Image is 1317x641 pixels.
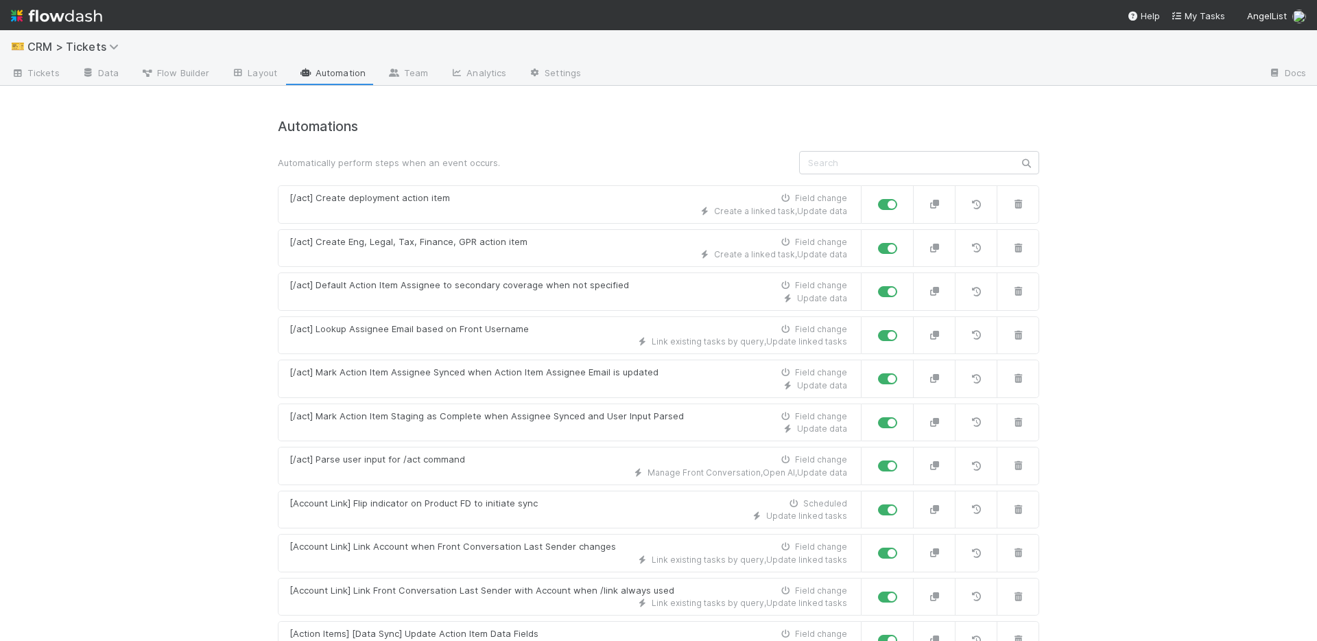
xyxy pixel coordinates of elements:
a: [/act] Create Eng, Legal, Tax, Finance, GPR action itemField changeCreate a linked task,Update data [278,229,862,268]
div: [Account Link] Flip indicator on Product FD to initiate sync [289,497,538,511]
span: Update data [797,206,847,216]
a: [/act] Default Action Item Assignee to secondary coverage when not specifiedField changeUpdate data [278,272,862,311]
div: [/act] Create Eng, Legal, Tax, Finance, GPR action item [289,235,527,249]
span: Update linked tasks [766,336,847,347]
div: [Account Link] Link Account when Front Conversation Last Sender changes [289,540,616,554]
div: Field change [779,541,847,553]
span: Link existing tasks by query , [652,555,766,565]
div: Field change [779,323,847,336]
a: [/act] Mark Action Item Staging as Complete when Assignee Synced and User Input ParsedField chang... [278,404,862,442]
a: [/act] Create deployment action itemField changeCreate a linked task,Update data [278,185,862,224]
div: Field change [779,585,847,597]
div: Field change [779,236,847,248]
a: [Account Link] Flip indicator on Product FD to initiate syncScheduledUpdate linked tasks [278,491,862,529]
a: Settings [517,63,592,85]
span: My Tasks [1171,10,1225,21]
h4: Automations [278,119,1039,135]
span: CRM > Tickets [27,40,126,54]
span: Update data [797,293,847,303]
a: Docs [1257,63,1317,85]
span: Update data [797,467,847,478]
span: Flow Builder [141,66,209,80]
span: Manage Front Conversation , [648,467,763,478]
span: Update data [797,249,847,259]
span: Update linked tasks [766,598,847,608]
div: Field change [779,366,847,379]
div: Field change [779,192,847,205]
span: Tickets [11,66,60,80]
img: logo-inverted-e16ddd16eac7371096b0.svg [11,4,102,27]
div: Scheduled [787,498,847,510]
div: [/act] Mark Action Item Assignee Synced when Action Item Assignee Email is updated [289,366,658,380]
span: Create a linked task , [714,249,797,259]
div: [/act] Create deployment action item [289,191,450,205]
span: Update linked tasks [766,555,847,565]
div: Field change [779,410,847,423]
a: Data [71,63,130,85]
a: [/act] Lookup Assignee Email based on Front UsernameField changeLink existing tasks by query,Upda... [278,316,862,355]
div: [Action Items] [Data Sync] Update Action Item Data Fields [289,627,538,641]
div: [Account Link] Link Front Conversation Last Sender with Account when /link always used [289,584,674,598]
div: Field change [779,279,847,292]
div: [/act] Parse user input for /act command [289,453,465,467]
span: Create a linked task , [714,206,797,216]
span: AngelList [1247,10,1287,21]
img: avatar_a8b9208c-77c1-4b07-b461-d8bc701f972e.png [1292,10,1306,23]
div: Field change [779,628,847,640]
span: Update data [797,423,847,434]
div: [/act] Lookup Assignee Email based on Front Username [289,323,529,336]
div: [/act] Mark Action Item Staging as Complete when Assignee Synced and User Input Parsed [289,410,684,423]
span: Update linked tasks [766,511,847,521]
a: [Account Link] Link Account when Front Conversation Last Sender changesField changeLink existing ... [278,534,862,572]
span: Update data [797,380,847,391]
div: Automatically perform steps when an event occurs. [268,156,789,170]
a: Automation [288,63,377,85]
span: Link existing tasks by query , [652,598,766,608]
a: [Account Link] Link Front Conversation Last Sender with Account when /link always usedField chang... [278,578,862,616]
a: My Tasks [1171,9,1225,23]
a: Team [377,63,439,85]
a: Flow Builder [130,63,220,85]
div: Field change [779,454,847,466]
div: Help [1127,9,1160,23]
span: 🎫 [11,40,25,52]
input: Search [799,151,1039,174]
a: Layout [220,63,288,85]
a: Analytics [439,63,517,85]
span: Open AI , [763,467,797,478]
div: [/act] Default Action Item Assignee to secondary coverage when not specified [289,279,629,292]
span: Link existing tasks by query , [652,336,766,347]
a: [/act] Mark Action Item Assignee Synced when Action Item Assignee Email is updatedField changeUpd... [278,360,862,398]
a: [/act] Parse user input for /act commandField changeManage Front Conversation,Open AI,Update data [278,447,862,485]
